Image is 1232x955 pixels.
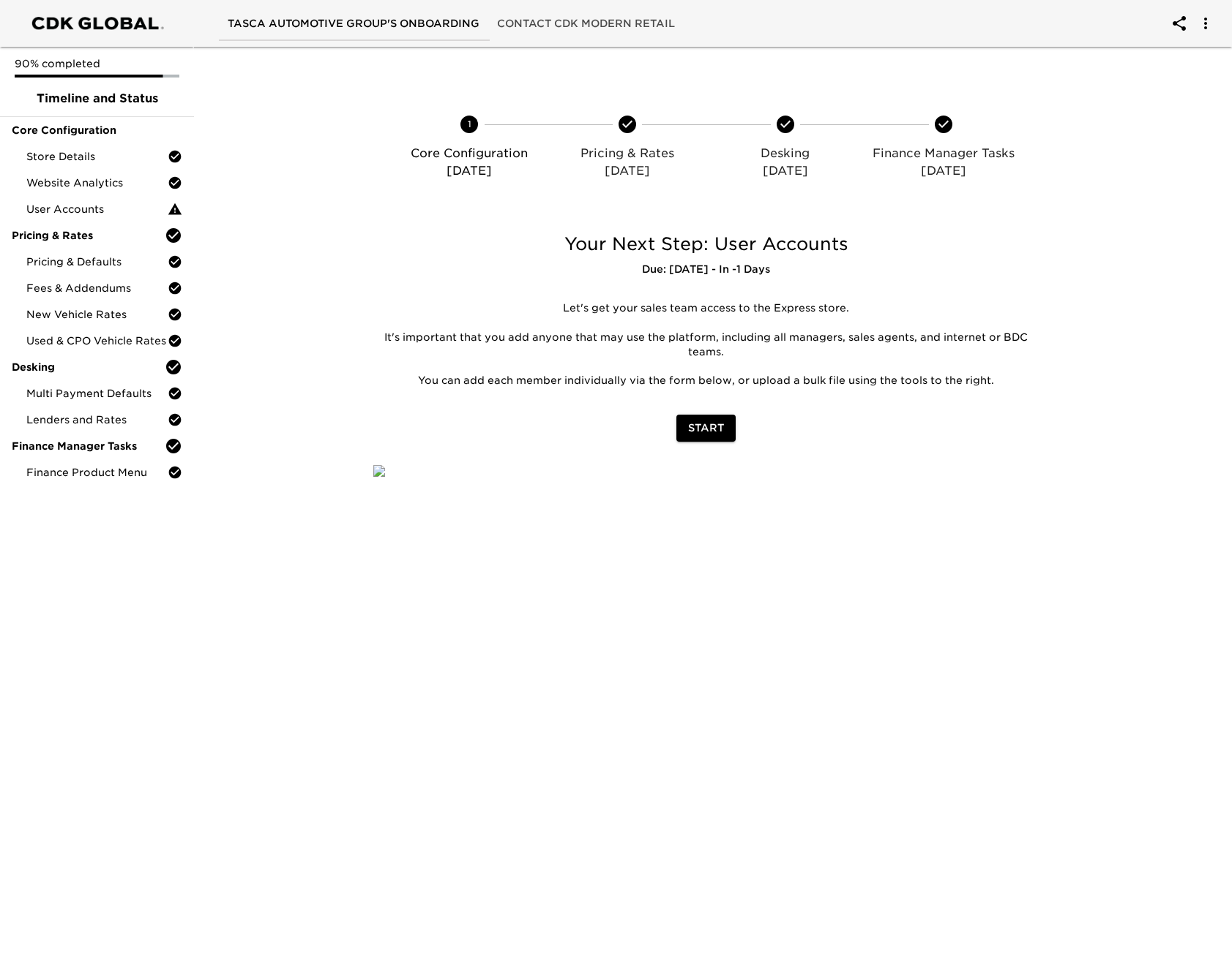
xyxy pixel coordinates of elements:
[26,202,168,216] span: User Accounts
[373,262,1040,278] h6: Due: [DATE] - In -1 Days
[26,281,168,295] span: Fees & Addendums
[12,123,182,137] span: Core Configuration
[1162,6,1197,41] button: account of current user
[15,56,179,71] p: 90% completed
[12,439,165,453] span: Finance Manager Tasks
[26,386,168,401] span: Multi Payment Defaults
[12,90,182,107] span: Timeline and Status
[12,360,165,374] span: Desking
[384,374,1029,388] p: You can add each member individually via the form below, or upload a bulk file using the tools to...
[712,145,859,162] p: Desking
[554,145,701,162] p: Pricing & Rates
[554,162,701,180] p: [DATE]
[26,412,168,427] span: Lenders and Rates
[397,145,543,162] p: Core Configuration
[688,419,724,437] span: Start
[26,333,168,348] span: Used & CPO Vehicle Rates
[373,233,1040,256] h5: Your Next Step: User Accounts
[870,145,1017,162] p: Finance Manager Tasks
[1188,6,1223,41] button: account of current user
[228,15,479,33] span: Tasca Automotive Group's Onboarding
[676,415,736,442] button: Start
[12,228,165,243] span: Pricing & Rates
[384,331,1029,360] p: It's important that you add anyone that may use the platform, including all managers, sales agent...
[26,254,168,269] span: Pricing & Defaults
[468,118,471,129] text: 1
[26,307,168,322] span: New Vehicle Rates
[26,149,168,164] span: Store Details
[26,465,168,480] span: Finance Product Menu
[870,162,1017,180] p: [DATE]
[26,175,168,190] span: Website Analytics
[497,15,675,33] span: Contact CDK Modern Retail
[384,301,1029,316] p: Let's get your sales team access to the Express store.
[397,162,543,180] p: [DATE]
[712,162,859,180] p: [DATE]
[373,465,385,477] img: qkibX1zbU72zw90W6Gan%2FTemplates%2FRjS7uaFIXtg43HUzxvoG%2F3e51d9d6-1114-4229-a5bf-f5ca567b6beb.jpg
